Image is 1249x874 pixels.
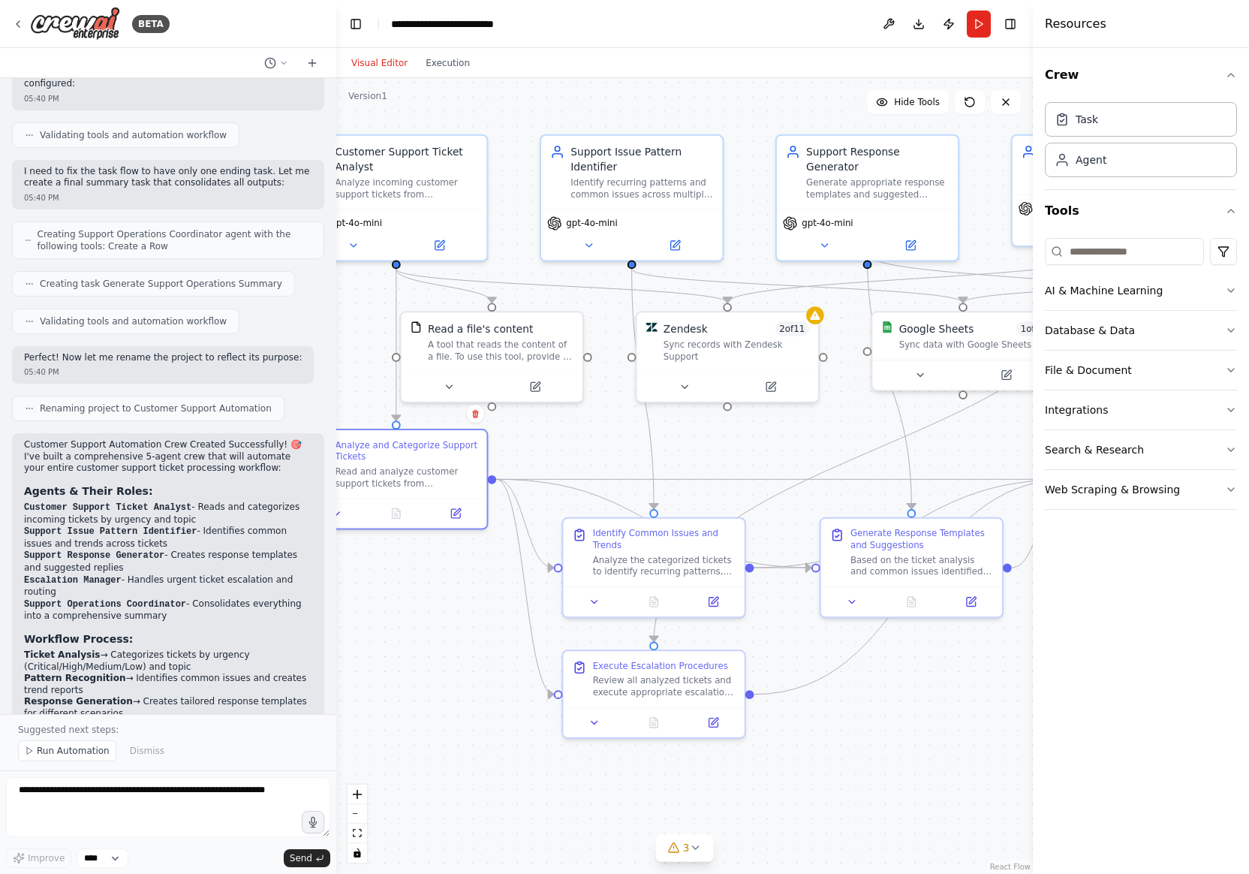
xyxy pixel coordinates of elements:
button: Switch to previous chat [258,54,294,72]
g: Edge from c843c028-4194-419d-91e6-e8922e97a6c4 to c9f79df1-63c7-48de-9ab7-9a7a3594a7d1 [389,269,404,420]
li: → Categorizes tickets by urgency (Critical/High/Medium/Low) and topic [24,649,312,673]
div: FileReadToolRead a file's contentA tool that reads the content of a file. To use this tool, provi... [400,311,584,403]
span: Creating Support Operations Coordinator agent with the following tools: Create a Row [38,228,312,252]
button: Open in side panel [688,593,739,611]
code: Support Response Generator [24,550,164,561]
div: Execute Escalation Procedures [593,660,728,672]
div: Read and analyze customer support tickets from {ticket_source}. For each ticket, extract key info... [335,466,477,489]
button: Delete node [465,404,485,423]
span: Renaming project to Customer Support Automation [40,402,272,414]
div: Support Issue Pattern Identifier [570,145,713,174]
button: Integrations [1045,390,1237,429]
span: Improve [28,852,65,864]
div: Customer Support Ticket Analyst [335,145,477,174]
button: File & Document [1045,351,1237,390]
button: Search & Research [1045,430,1237,469]
button: No output available [623,714,685,732]
g: Edge from c9f79df1-63c7-48de-9ab7-9a7a3594a7d1 to 1587f2c9-a349-4edb-8c26-f0da9e6fc6b5 [496,472,1069,487]
img: Zendesk [646,321,658,333]
li: → Creates tailored response templates for different scenarios [24,696,312,719]
code: Support Operations Coordinator [24,599,186,610]
button: No output available [365,505,427,523]
button: Hide Tools [867,90,949,114]
div: Analyze and Categorize Support TicketsRead and analyze customer support tickets from {ticket_sour... [304,429,488,529]
span: Number of enabled actions [775,321,809,336]
span: Validating tools and automation workflow [40,129,227,141]
div: Sync records with Zendesk Support [664,339,809,362]
span: Dismiss [130,745,164,757]
button: Start a new chat [300,54,324,72]
strong: Ticket Analysis [24,649,100,660]
li: - Creates response templates and suggested replies [24,550,312,574]
div: Analyze incoming customer support tickets from {ticket_source}, categorize them by urgency (Criti... [335,177,477,200]
span: Creating task Generate Support Operations Summary [40,278,282,290]
code: Customer Support Ticket Analyst [24,502,191,513]
p: Perfect! Now let me rename the project to reflect its purpose: [24,352,302,364]
button: Open in side panel [946,593,996,611]
div: Customer Support Ticket AnalystAnalyze incoming customer support tickets from {ticket_source}, ca... [304,134,488,262]
div: Read a file's content [428,321,533,336]
span: Validating tools and automation workflow [40,315,227,327]
g: Edge from a6703b92-a06c-488f-8ddb-2f4a84759aad to f7eb328b-1c14-4ed5-8e8c-cf85e8ca6a3f [720,255,1110,303]
button: Hide right sidebar [1000,14,1021,35]
button: Open in side panel [398,237,481,255]
g: Edge from 048585ad-ba21-44fd-8130-bcec38f2f951 to 6b7c762b-23e3-4a1c-acbb-91093c57c2f0 [754,560,811,575]
div: Version 1 [348,90,387,102]
button: Open in side panel [868,237,952,255]
button: Open in side panel [729,378,812,396]
button: toggle interactivity [348,843,367,863]
span: Run Automation [37,745,110,757]
g: Edge from 23c29dd4-92b0-446c-b476-9eb7d24b2acc to f21f757d-3f7f-4a07-9740-b3da0011b7e1 [624,269,971,303]
div: Identify Common Issues and Trends [593,528,736,551]
button: Improve [6,848,71,868]
span: Number of enabled actions [1016,321,1045,336]
li: - Reads and categorizes incoming tickets by urgency and topic [24,502,312,526]
div: Based on the ticket analysis and common issues identified, create appropriate response templates ... [850,554,993,577]
div: 05:40 PM [24,192,312,203]
span: 3 [683,840,690,855]
div: Identify recurring patterns and common issues across multiple support tickets, analyze trends, an... [570,177,713,200]
img: Google Sheets [881,321,893,333]
div: 05:40 PM [24,366,302,378]
span: Send [290,852,312,864]
button: Visual Editor [342,54,417,72]
button: Crew [1045,54,1237,96]
li: - Identifies common issues and trends across tickets [24,526,312,550]
a: React Flow attribution [990,863,1031,871]
strong: Agents & Their Roles: [24,485,153,497]
div: Support Response Generator [806,145,949,174]
g: Edge from c843c028-4194-419d-91e6-e8922e97a6c4 to f7eb328b-1c14-4ed5-8e8c-cf85e8ca6a3f [389,269,735,303]
button: No output available [623,593,685,611]
strong: Workflow Process: [24,633,133,645]
button: fit view [348,824,367,843]
button: No output available [880,593,943,611]
li: → Identifies common issues and creates trend reports [24,673,312,696]
button: Tools [1045,190,1237,232]
li: - Handles urgent ticket escalation and routing [24,574,312,598]
g: Edge from c9f79df1-63c7-48de-9ab7-9a7a3594a7d1 to e46d16f9-1a5d-4009-bcbf-3e468fcad764 [496,472,554,702]
code: Support Issue Pattern Identifier [24,526,197,537]
div: Execute Escalation ProceduresReview all analyzed tickets and execute appropriate escalation proce... [561,649,745,739]
div: Agent [1076,152,1106,167]
div: Identify Common Issues and TrendsAnalyze the categorized tickets to identify recurring patterns, ... [561,517,745,618]
button: Open in side panel [688,714,739,732]
button: Run Automation [18,740,116,761]
div: Generate appropriate response templates and suggested replies for customer support tickets based ... [806,177,949,200]
div: React Flow controls [348,785,367,863]
span: gpt-4o-mini [566,218,617,230]
button: zoom in [348,785,367,804]
button: AI & Machine Learning [1045,271,1237,310]
button: Open in side panel [430,505,480,523]
li: - Consolidates everything into a comprehensive summary [24,598,312,622]
span: gpt-4o-mini [802,218,853,230]
div: Google SheetsGoogle Sheets1of3Sync data with Google Sheets [871,311,1055,391]
g: Edge from a6703b92-a06c-488f-8ddb-2f4a84759aad to e46d16f9-1a5d-4009-bcbf-3e468fcad764 [646,255,1110,642]
p: I've built a comprehensive 5-agent crew that will automate your entire customer support ticket pr... [24,451,312,475]
button: zoom out [348,804,367,824]
img: FileReadTool [410,321,422,333]
button: Web Scraping & Browsing [1045,470,1237,509]
p: Now let me validate the crew to ensure everything is properly configured: [24,66,312,89]
div: BETA [132,15,170,33]
nav: breadcrumb [391,17,542,32]
button: Execution [417,54,479,72]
